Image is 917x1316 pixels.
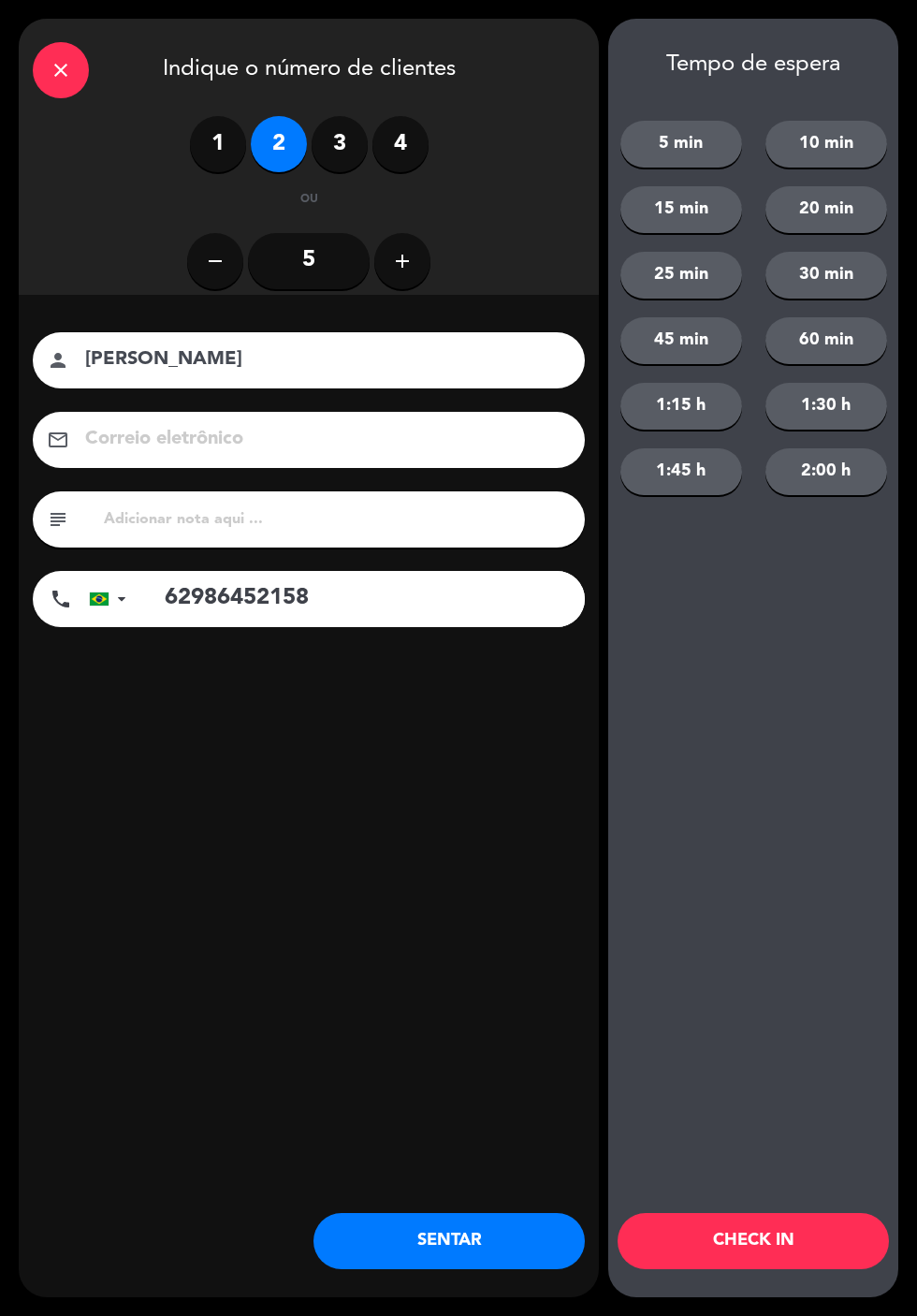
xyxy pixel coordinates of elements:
[765,317,887,364] button: 60 min
[765,252,887,299] button: 30 min
[47,429,69,451] i: email
[47,508,69,531] i: subject
[251,116,307,172] label: 2
[50,588,72,610] i: phone
[204,250,226,272] i: remove
[50,59,72,81] i: close
[620,186,742,233] button: 15 min
[765,448,887,495] button: 2:00 h
[83,423,560,456] input: Correio eletrônico
[765,121,887,168] button: 10 min
[312,116,368,172] label: 3
[90,572,133,626] div: Brazil (Brasil): +55
[620,383,742,430] button: 1:15 h
[187,233,243,289] button: remove
[765,383,887,430] button: 1:30 h
[765,186,887,233] button: 20 min
[608,51,898,79] div: Tempo de espera
[620,317,742,364] button: 45 min
[620,121,742,168] button: 5 min
[620,252,742,299] button: 25 min
[620,448,742,495] button: 1:45 h
[391,250,414,272] i: add
[313,1213,585,1269] button: SENTAR
[374,233,430,289] button: add
[618,1213,889,1269] button: CHECK IN
[279,191,340,210] div: ou
[19,19,599,116] div: Indique o número de clientes
[47,349,69,372] i: person
[190,116,246,172] label: 1
[102,506,571,533] input: Adicionar nota aqui ...
[83,344,560,376] input: nome do cliente
[372,116,429,172] label: 4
